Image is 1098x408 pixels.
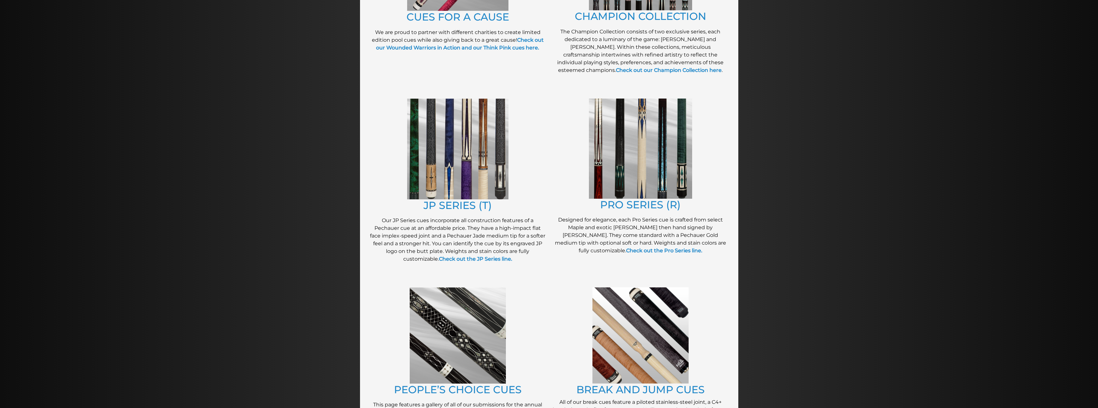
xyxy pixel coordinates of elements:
[423,199,492,212] a: JP SERIES (T)
[552,216,729,255] p: Designed for elegance, each Pro Series cue is crafted from select Maple and exotic [PERSON_NAME] ...
[394,383,522,396] a: PEOPLE’S CHOICE CUES
[376,37,544,51] a: Check out our Wounded Warriors in Action and our Think Pink cues here.
[439,256,512,262] a: Check out the JP Series line.
[626,247,702,254] a: Check out the Pro Series line.
[552,28,729,74] p: The Champion Collection consists of two exclusive series, each dedicated to a luminary of the gam...
[370,29,546,52] p: We are proud to partner with different charities to create limited edition pool cues while also g...
[370,217,546,263] p: Our JP Series cues incorporate all construction features of a Pechauer cue at an affordable price...
[616,67,722,73] a: Check out our Champion Collection here
[575,10,706,22] a: CHAMPION COLLECTION
[600,198,681,211] a: PRO SERIES (R)
[407,11,509,23] a: CUES FOR A CAUSE
[576,383,705,396] a: BREAK AND JUMP CUES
